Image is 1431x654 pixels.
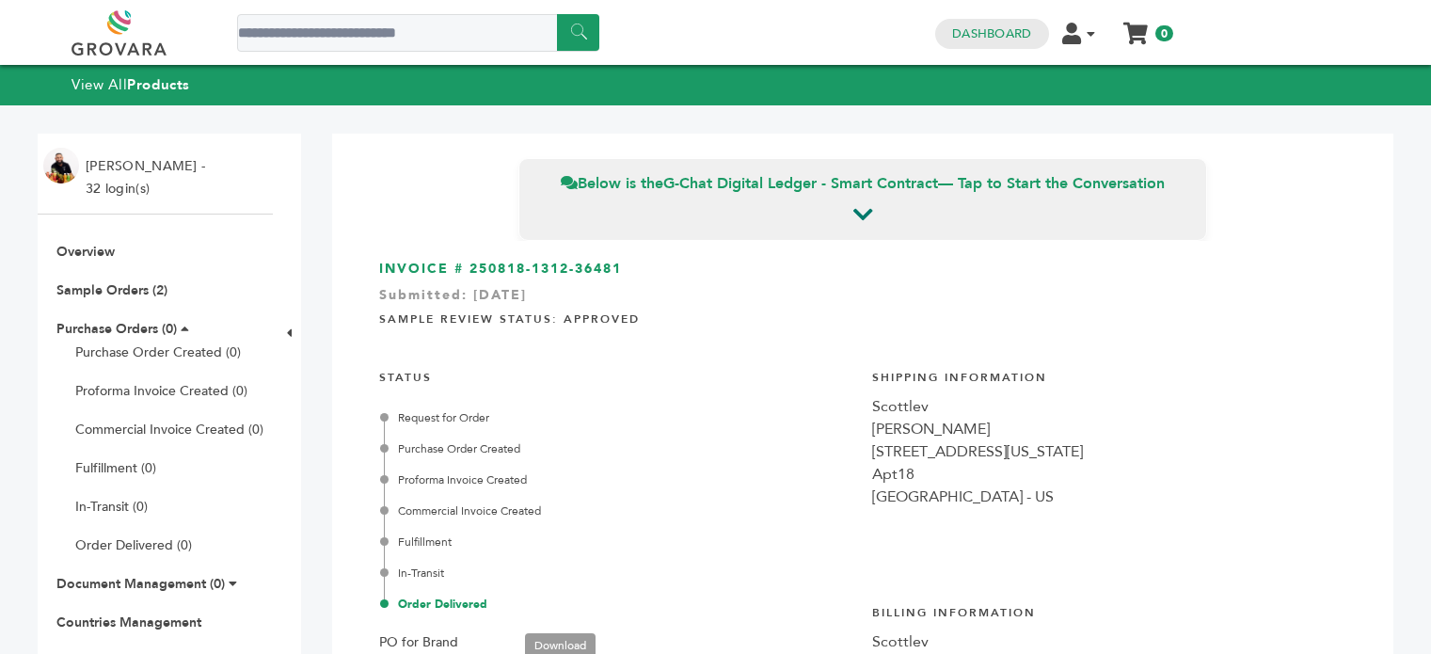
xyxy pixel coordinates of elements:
[1125,17,1147,37] a: My Cart
[86,155,210,200] li: [PERSON_NAME] - 32 login(s)
[75,498,148,516] a: In-Transit (0)
[75,421,263,439] a: Commercial Invoice Created (0)
[72,75,190,94] a: View AllProducts
[384,534,853,550] div: Fulfillment
[379,356,853,395] h4: STATUS
[384,596,853,613] div: Order Delivered
[872,463,1346,486] div: Apt18
[56,614,201,631] a: Countries Management
[872,418,1346,440] div: [PERSON_NAME]
[237,14,599,52] input: Search a product or brand...
[384,471,853,488] div: Proforma Invoice Created
[384,409,853,426] div: Request for Order
[872,486,1346,508] div: [GEOGRAPHIC_DATA] - US
[952,25,1031,42] a: Dashboard
[872,630,1346,653] div: Scottlev
[1155,25,1173,41] span: 0
[75,536,192,554] a: Order Delivered (0)
[384,440,853,457] div: Purchase Order Created
[56,320,177,338] a: Purchase Orders (0)
[379,286,1346,314] div: Submitted: [DATE]
[56,575,225,593] a: Document Management (0)
[384,502,853,519] div: Commercial Invoice Created
[872,395,1346,418] div: Scottlev
[384,565,853,582] div: In-Transit
[75,459,156,477] a: Fulfillment (0)
[56,243,115,261] a: Overview
[75,343,241,361] a: Purchase Order Created (0)
[663,173,938,194] strong: G-Chat Digital Ledger - Smart Contract
[872,440,1346,463] div: [STREET_ADDRESS][US_STATE]
[127,75,189,94] strong: Products
[56,281,167,299] a: Sample Orders (2)
[75,382,247,400] a: Proforma Invoice Created (0)
[379,297,1346,337] h4: Sample Review Status: Approved
[379,260,1346,279] h3: INVOICE # 250818-1312-36481
[379,631,458,654] label: PO for Brand
[561,173,1165,194] span: Below is the — Tap to Start the Conversation
[872,356,1346,395] h4: Shipping Information
[872,591,1346,630] h4: Billing Information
